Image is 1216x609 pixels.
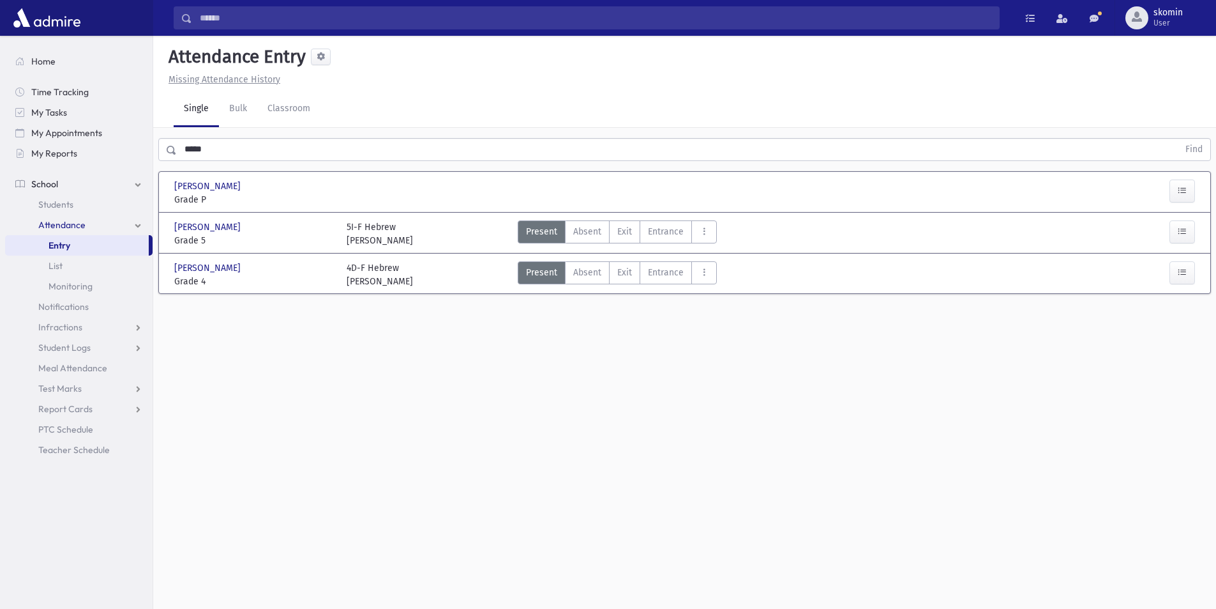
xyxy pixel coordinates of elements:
span: Infractions [38,321,82,333]
a: Entry [5,235,149,256]
a: Monitoring [5,276,153,297]
span: Absent [573,225,601,238]
span: Present [526,225,557,238]
span: Notifications [38,301,89,312]
h5: Attendance Entry [163,46,306,68]
a: Attendance [5,215,153,235]
a: Single [174,91,219,127]
a: Test Marks [5,378,153,399]
img: AdmirePro [10,5,84,31]
span: [PERSON_NAME] [174,220,243,234]
a: Report Cards [5,399,153,419]
span: List [49,260,63,272]
span: Report Cards [38,403,93,415]
span: My Tasks [31,107,67,118]
span: Entrance [648,225,684,238]
span: Monitoring [49,281,93,292]
span: skomin [1153,8,1183,18]
span: Meal Attendance [38,362,107,374]
a: Student Logs [5,337,153,358]
a: Students [5,194,153,215]
a: Time Tracking [5,82,153,102]
a: Notifications [5,297,153,317]
span: My Appointments [31,127,102,139]
a: PTC Schedule [5,419,153,440]
span: Attendance [38,219,86,231]
span: Entrance [648,266,684,279]
input: Search [192,6,999,29]
span: Entry [49,240,70,251]
a: Infractions [5,317,153,337]
span: Exit [617,225,632,238]
div: AttTypes [518,220,717,247]
span: Grade 5 [174,234,334,247]
span: [PERSON_NAME] [174,261,243,275]
div: 4D-F Hebrew [PERSON_NAME] [347,261,413,288]
span: Students [38,199,73,210]
span: Time Tracking [31,86,89,98]
a: Teacher Schedule [5,440,153,460]
a: Home [5,51,153,72]
a: School [5,174,153,194]
span: [PERSON_NAME] [174,180,243,193]
span: Present [526,266,557,279]
u: Missing Attendance History [169,74,280,85]
span: Exit [617,266,632,279]
span: Student Logs [38,342,91,353]
span: Grade 4 [174,275,334,288]
span: PTC Schedule [38,424,93,435]
div: AttTypes [518,261,717,288]
span: Teacher Schedule [38,444,110,456]
a: Classroom [257,91,320,127]
a: List [5,256,153,276]
a: My Appointments [5,123,153,143]
span: Home [31,56,56,67]
a: Meal Attendance [5,358,153,378]
span: School [31,178,58,190]
a: My Reports [5,143,153,164]
div: 5I-F Hebrew [PERSON_NAME] [347,220,413,247]
a: My Tasks [5,102,153,123]
span: My Reports [31,148,77,159]
span: Test Marks [38,383,82,394]
span: Grade P [174,193,334,206]
span: User [1153,18,1183,28]
a: Missing Attendance History [163,74,280,85]
button: Find [1178,139,1210,160]
a: Bulk [219,91,257,127]
span: Absent [573,266,601,279]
